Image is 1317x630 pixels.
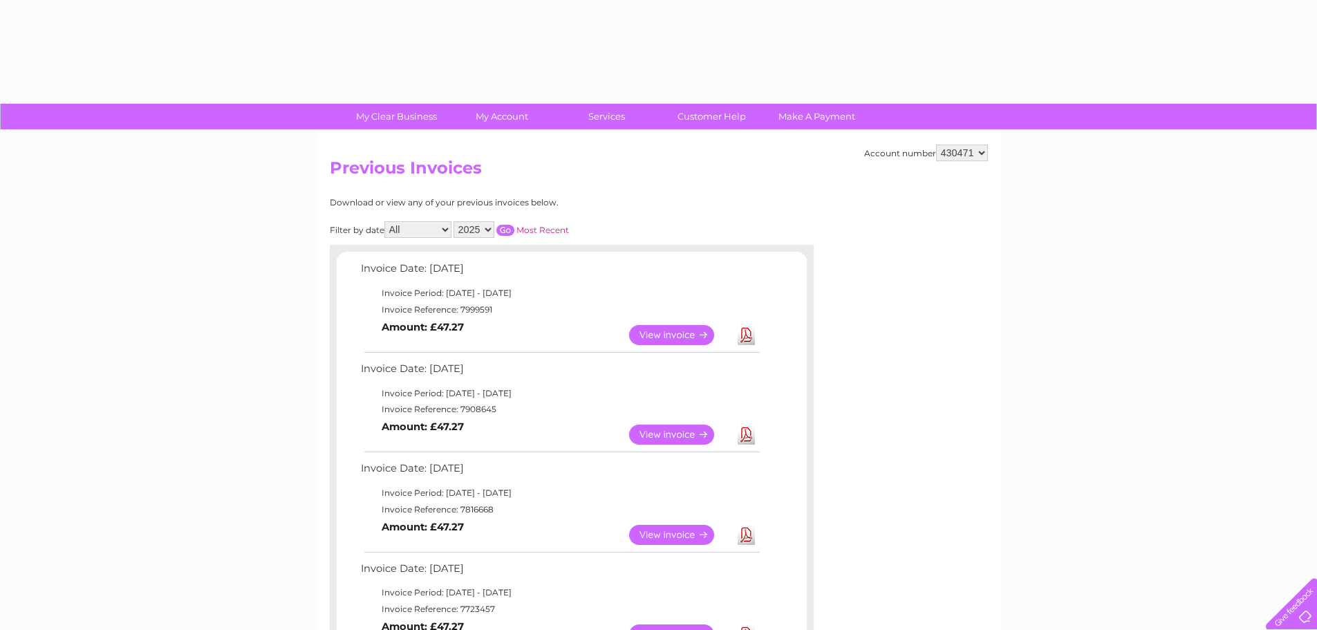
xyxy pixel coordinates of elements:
a: My Account [445,104,559,129]
b: Amount: £47.27 [382,321,464,333]
b: Amount: £47.27 [382,420,464,433]
div: Download or view any of your previous invoices below. [330,198,693,207]
a: Make A Payment [760,104,874,129]
a: Services [550,104,664,129]
a: View [629,325,731,345]
a: My Clear Business [339,104,454,129]
td: Invoice Reference: 7723457 [357,601,762,618]
td: Invoice Period: [DATE] - [DATE] [357,584,762,601]
td: Invoice Period: [DATE] - [DATE] [357,485,762,501]
a: View [629,525,731,545]
td: Invoice Date: [DATE] [357,360,762,385]
a: View [629,425,731,445]
td: Invoice Date: [DATE] [357,259,762,285]
div: Account number [864,145,988,161]
a: Customer Help [655,104,769,129]
h2: Previous Invoices [330,158,988,185]
td: Invoice Reference: 7908645 [357,401,762,418]
td: Invoice Period: [DATE] - [DATE] [357,385,762,402]
td: Invoice Period: [DATE] - [DATE] [357,285,762,302]
td: Invoice Reference: 7999591 [357,302,762,318]
a: Most Recent [516,225,569,235]
td: Invoice Reference: 7816668 [357,501,762,518]
a: Download [738,525,755,545]
b: Amount: £47.27 [382,521,464,533]
a: Download [738,425,755,445]
td: Invoice Date: [DATE] [357,459,762,485]
a: Download [738,325,755,345]
div: Filter by date [330,221,693,238]
td: Invoice Date: [DATE] [357,559,762,585]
